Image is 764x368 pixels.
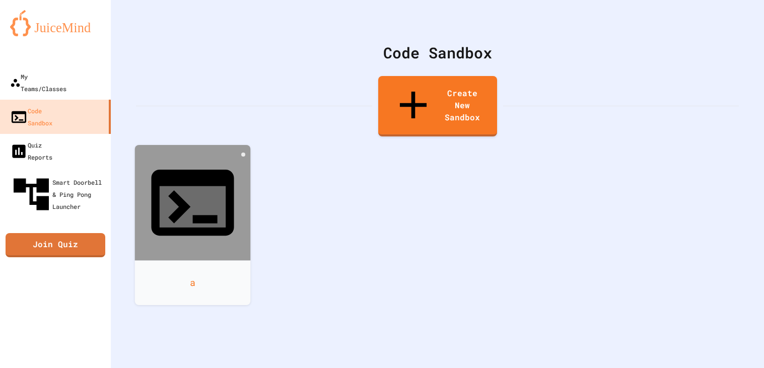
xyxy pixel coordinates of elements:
[135,260,251,305] div: a
[10,105,52,129] div: Code Sandbox
[10,70,66,95] div: My Teams/Classes
[10,173,107,215] div: Smart Doorbell & Ping Pong Launcher
[378,76,497,136] a: Create New Sandbox
[136,41,739,64] div: Code Sandbox
[135,145,251,305] a: a
[10,139,52,163] div: Quiz Reports
[6,233,105,257] a: Join Quiz
[10,10,101,36] img: logo-orange.svg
